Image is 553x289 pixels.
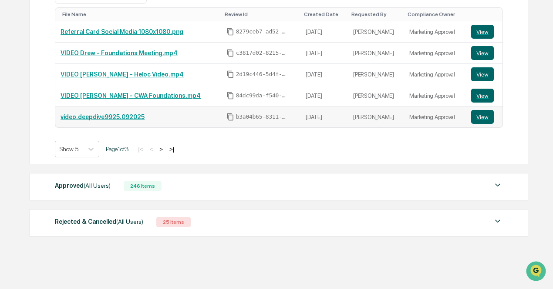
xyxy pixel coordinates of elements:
div: We're available if you need us! [30,75,110,82]
a: 🔎Data Lookup [5,122,58,138]
button: View [471,89,494,103]
a: View [471,25,497,39]
span: Attestations [72,109,108,118]
span: 8279ceb7-ad52-40f4-abab-f24137dcd154 [236,28,288,35]
a: View [471,67,497,81]
a: 🖐️Preclearance [5,106,60,121]
span: Preclearance [17,109,56,118]
span: Page 1 of 3 [106,146,129,153]
button: < [147,146,155,153]
div: 25 Items [156,217,191,227]
button: > [157,146,165,153]
span: b3a04b65-8311-4e04-b86e-0cc577f9d0c3 [236,113,288,120]
a: VIDEO [PERSON_NAME] - CWA Foundations.mp4 [61,92,201,99]
td: [PERSON_NAME] [348,85,404,106]
td: Marketing Approval [404,43,466,64]
span: 2d19c446-5d4f-4fd8-9baf-7c2a4aa334fb [236,71,288,78]
span: (All Users) [116,218,143,225]
a: video.deepdive9925.092025 [61,113,145,120]
a: View [471,110,497,124]
a: View [471,46,497,60]
td: Marketing Approval [404,64,466,85]
div: 🗄️ [63,110,70,117]
td: [DATE] [300,85,348,106]
button: View [471,25,494,39]
button: |< [135,146,145,153]
span: c3817d02-8215-4410-bea8-350385bafbb9 [236,50,288,56]
button: View [471,67,494,81]
span: Copy Id [226,70,234,78]
td: [PERSON_NAME] [348,106,404,127]
div: 🔎 [9,126,16,133]
td: [PERSON_NAME] [348,43,404,64]
span: Copy Id [226,92,234,100]
button: >| [167,146,177,153]
iframe: Open customer support [525,260,549,284]
span: Data Lookup [17,126,55,134]
div: Toggle SortBy [304,11,344,17]
a: VIDEO [PERSON_NAME] - Heloc Video.mp4 [61,71,184,78]
span: Pylon [87,147,105,153]
img: 1746055101610-c473b297-6a78-478c-a979-82029cc54cd1 [9,66,24,82]
td: [DATE] [300,43,348,64]
button: View [471,46,494,60]
span: 84dc99da-f540-4998-afa5-1d8b3c7d8d4b [236,92,288,99]
div: Toggle SortBy [225,11,297,17]
td: Marketing Approval [404,85,466,106]
a: Powered byPylon [61,146,105,153]
div: Toggle SortBy [62,11,217,17]
span: (All Users) [84,182,111,189]
td: Marketing Approval [404,106,466,127]
td: [DATE] [300,21,348,43]
div: 🖐️ [9,110,16,117]
div: 246 Items [124,181,162,191]
div: Toggle SortBy [351,11,401,17]
div: Rejected & Cancelled [55,216,143,227]
td: [PERSON_NAME] [348,21,404,43]
td: Marketing Approval [404,21,466,43]
button: Start new chat [148,69,158,79]
span: Copy Id [226,49,234,57]
td: [DATE] [300,106,348,127]
td: [DATE] [300,64,348,85]
p: How can we help? [9,18,158,32]
a: Referral Card Social Media 1080x1080.png [61,28,183,35]
div: Toggle SortBy [473,11,499,17]
div: Start new chat [30,66,143,75]
a: 🗄️Attestations [60,106,111,121]
img: caret [492,180,503,190]
a: VIDEO Drew - Foundations Meeting.mp4 [61,50,178,56]
button: View [471,110,494,124]
img: caret [492,216,503,226]
div: Toggle SortBy [408,11,462,17]
a: View [471,89,497,103]
div: Approved [55,180,111,191]
td: [PERSON_NAME] [348,64,404,85]
span: Copy Id [226,113,234,121]
span: Copy Id [226,28,234,36]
